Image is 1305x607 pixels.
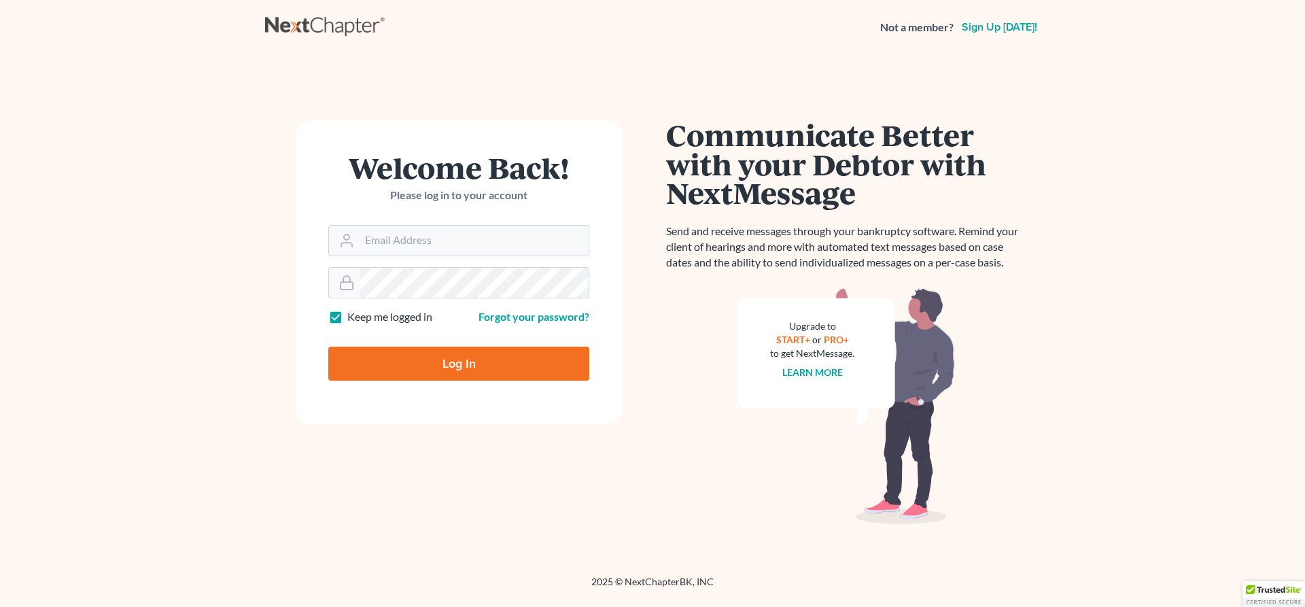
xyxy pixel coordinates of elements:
p: Please log in to your account [328,188,589,203]
span: or [812,334,822,345]
h1: Welcome Back! [328,153,589,182]
a: PRO+ [824,334,849,345]
a: Sign up [DATE]! [959,22,1040,33]
a: START+ [776,334,810,345]
p: Send and receive messages through your bankruptcy software. Remind your client of hearings and mo... [666,224,1026,271]
label: Keep me logged in [347,309,432,325]
div: 2025 © NextChapterBK, INC [265,575,1040,600]
a: Learn more [782,366,843,378]
h1: Communicate Better with your Debtor with NextMessage [666,120,1026,207]
input: Log In [328,347,589,381]
div: Upgrade to [770,319,854,333]
div: TrustedSite Certified [1242,581,1305,607]
div: to get NextMessage. [770,347,854,360]
input: Email Address [360,226,589,256]
a: Forgot your password? [478,310,589,323]
strong: Not a member? [880,20,954,35]
img: nextmessage_bg-59042aed3d76b12b5cd301f8e5b87938c9018125f34e5fa2b7a6b67550977c72.svg [737,287,955,525]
